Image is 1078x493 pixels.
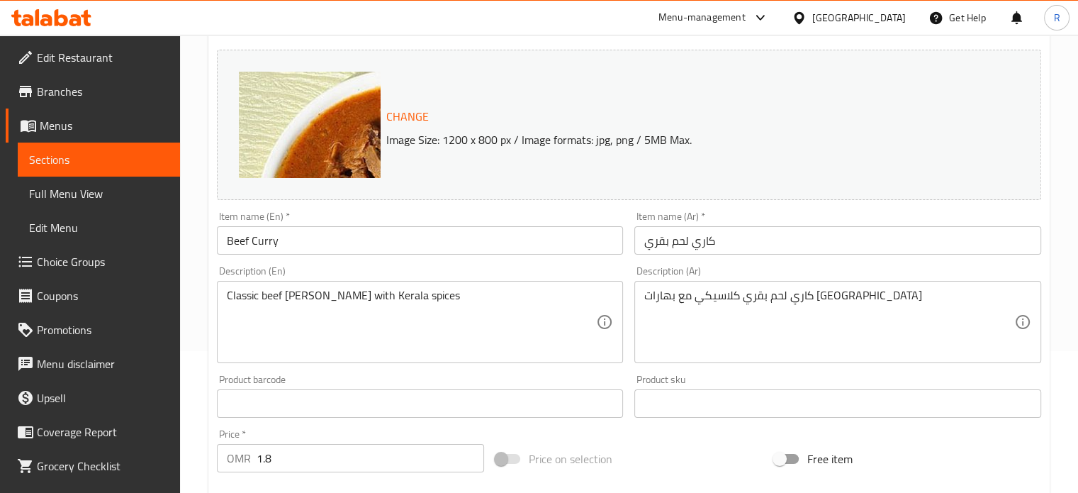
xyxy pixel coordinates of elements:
[6,415,180,449] a: Coverage Report
[227,450,251,467] p: OMR
[6,313,180,347] a: Promotions
[807,450,853,467] span: Free item
[37,321,169,338] span: Promotions
[381,102,434,131] button: Change
[227,289,597,356] textarea: Classic beef [PERSON_NAME] with Kerala spices
[37,253,169,270] span: Choice Groups
[257,444,484,472] input: Please enter price
[529,450,612,467] span: Price on selection
[6,245,180,279] a: Choice Groups
[40,117,169,134] span: Menus
[217,226,624,255] input: Enter name En
[658,9,746,26] div: Menu-management
[18,211,180,245] a: Edit Menu
[29,185,169,202] span: Full Menu View
[6,74,180,109] a: Branches
[6,109,180,143] a: Menus
[37,389,169,406] span: Upsell
[37,49,169,66] span: Edit Restaurant
[644,289,1014,356] textarea: كاري لحم بقري كلاسيكي مع بهارات [GEOGRAPHIC_DATA]
[239,72,522,355] img: 05e791b9-8ae1-4d9f-b3f4-85ef9eb93d39.jpg
[37,83,169,100] span: Branches
[29,219,169,236] span: Edit Menu
[37,287,169,304] span: Coupons
[634,389,1041,418] input: Please enter product sku
[217,389,624,418] input: Please enter product barcode
[1053,10,1060,26] span: R
[37,355,169,372] span: Menu disclaimer
[37,423,169,441] span: Coverage Report
[6,279,180,313] a: Coupons
[37,458,169,475] span: Grocery Checklist
[18,143,180,177] a: Sections
[6,449,180,483] a: Grocery Checklist
[634,226,1041,255] input: Enter name Ar
[29,151,169,168] span: Sections
[6,40,180,74] a: Edit Restaurant
[18,177,180,211] a: Full Menu View
[386,106,429,127] span: Change
[217,16,1041,38] h2: Update Beef Curry
[6,347,180,381] a: Menu disclaimer
[6,381,180,415] a: Upsell
[381,131,966,148] p: Image Size: 1200 x 800 px / Image formats: jpg, png / 5MB Max.
[812,10,906,26] div: [GEOGRAPHIC_DATA]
